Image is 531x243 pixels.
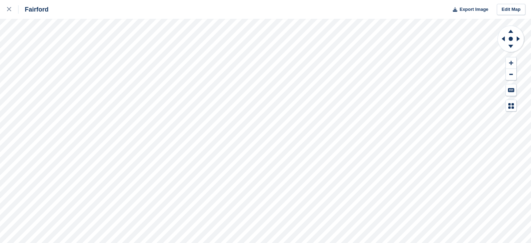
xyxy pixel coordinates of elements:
[506,69,516,80] button: Zoom Out
[506,84,516,96] button: Keyboard Shortcuts
[506,100,516,112] button: Map Legend
[459,6,488,13] span: Export Image
[506,57,516,69] button: Zoom In
[19,5,49,14] div: Fairford
[449,4,488,15] button: Export Image
[497,4,525,15] a: Edit Map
